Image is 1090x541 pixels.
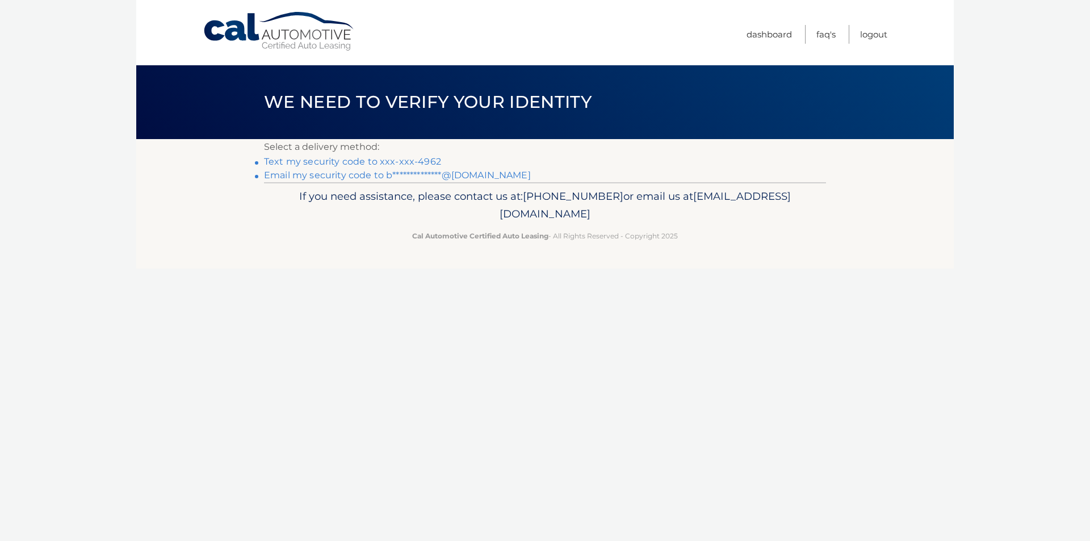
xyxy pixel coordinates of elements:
[816,25,836,44] a: FAQ's
[203,11,356,52] a: Cal Automotive
[271,230,819,242] p: - All Rights Reserved - Copyright 2025
[747,25,792,44] a: Dashboard
[264,156,441,167] a: Text my security code to xxx-xxx-4962
[523,190,623,203] span: [PHONE_NUMBER]
[412,232,548,240] strong: Cal Automotive Certified Auto Leasing
[264,139,826,155] p: Select a delivery method:
[271,187,819,224] p: If you need assistance, please contact us at: or email us at
[860,25,887,44] a: Logout
[264,91,592,112] span: We need to verify your identity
